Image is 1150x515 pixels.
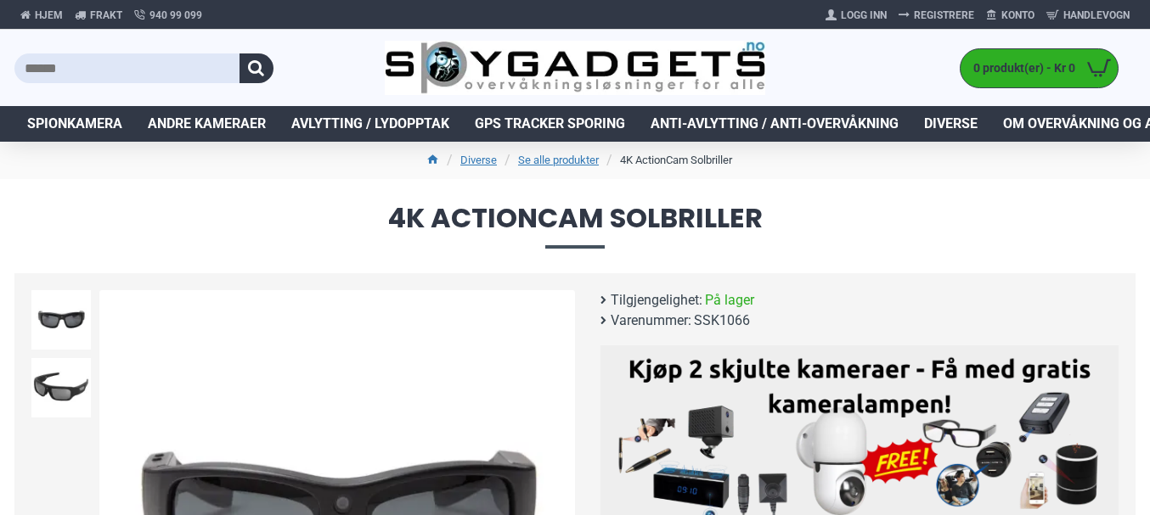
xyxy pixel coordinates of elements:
a: Se alle produkter [518,152,599,169]
span: Spionkamera [27,114,122,134]
img: Sportslig solbrille med HD kamera - SpyGadgets.no [31,290,91,350]
span: 0 produkt(er) - Kr 0 [961,59,1080,77]
span: Registrere [914,8,974,23]
span: Diverse [924,114,978,134]
a: Logg Inn [820,2,893,29]
a: 0 produkt(er) - Kr 0 [961,49,1118,87]
b: Varenummer: [611,311,691,331]
b: Tilgjengelighet: [611,290,702,311]
a: Konto [980,2,1040,29]
a: Spionkamera [14,106,135,142]
span: Hjem [35,8,63,23]
a: Registrere [893,2,980,29]
span: GPS Tracker Sporing [475,114,625,134]
a: Anti-avlytting / Anti-overvåkning [638,106,911,142]
span: 4K ActionCam Solbriller [17,204,1133,248]
a: Avlytting / Lydopptak [279,106,462,142]
a: Diverse [911,106,990,142]
span: Konto [1001,8,1034,23]
a: Handlevogn [1040,2,1136,29]
span: 940 99 099 [149,8,202,23]
img: SpyGadgets.no [385,41,766,96]
span: Handlevogn [1063,8,1130,23]
span: SSK1066 [694,311,750,331]
img: Sportslig solbrille med HD kamera - SpyGadgets.no [31,358,91,417]
span: Andre kameraer [148,114,266,134]
a: GPS Tracker Sporing [462,106,638,142]
a: Diverse [460,152,497,169]
span: Logg Inn [841,8,887,23]
span: Frakt [90,8,122,23]
span: Avlytting / Lydopptak [291,114,449,134]
span: På lager [705,290,754,311]
span: Anti-avlytting / Anti-overvåkning [651,114,899,134]
a: Andre kameraer [135,106,279,142]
